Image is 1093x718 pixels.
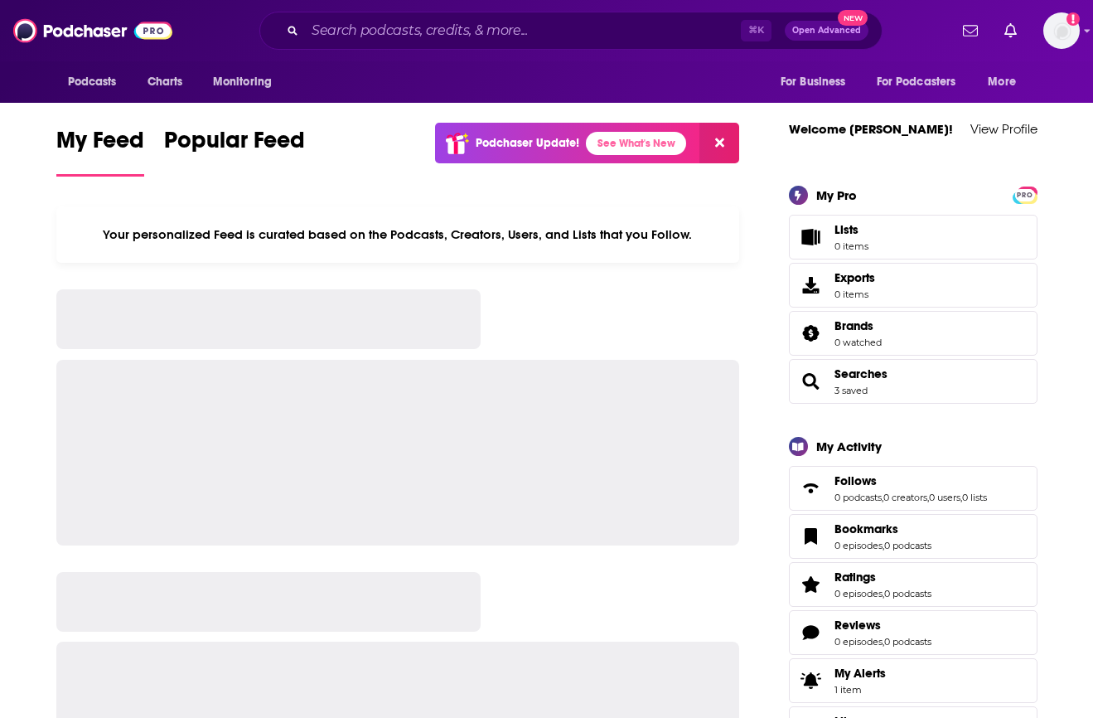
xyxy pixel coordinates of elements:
[834,492,882,503] a: 0 podcasts
[834,366,887,381] a: Searches
[866,66,980,98] button: open menu
[834,522,898,536] span: Bookmarks
[834,570,931,585] a: Ratings
[838,10,868,26] span: New
[884,636,931,648] a: 0 podcasts
[148,70,183,94] span: Charts
[201,66,293,98] button: open menu
[1015,187,1035,200] a: PRO
[213,70,272,94] span: Monitoring
[877,70,956,94] span: For Podcasters
[13,15,172,46] img: Podchaser - Follow, Share and Rate Podcasts
[834,618,881,633] span: Reviews
[834,684,886,696] span: 1 item
[305,17,741,44] input: Search podcasts, credits, & more...
[789,121,953,137] a: Welcome [PERSON_NAME]!
[789,466,1037,511] span: Follows
[834,222,858,237] span: Lists
[834,385,868,396] a: 3 saved
[795,669,828,692] span: My Alerts
[834,588,883,599] a: 0 episodes
[883,492,927,503] a: 0 creators
[56,206,740,263] div: Your personalized Feed is curated based on the Podcasts, Creators, Users, and Lists that you Follow.
[834,618,931,633] a: Reviews
[56,126,144,164] span: My Feed
[259,12,883,50] div: Search podcasts, credits, & more...
[795,226,828,249] span: Lists
[970,121,1037,137] a: View Profile
[976,66,1037,98] button: open menu
[834,522,931,536] a: Bookmarks
[789,215,1037,260] a: Lists
[884,540,931,551] a: 0 podcasts
[884,588,931,599] a: 0 podcasts
[789,311,1037,356] span: Brands
[929,492,960,503] a: 0 users
[834,473,987,488] a: Follows
[769,66,867,98] button: open menu
[785,21,868,41] button: Open AdvancedNew
[56,66,138,98] button: open menu
[586,132,686,155] a: See What's New
[834,289,875,300] span: 0 items
[1043,12,1080,49] span: Logged in as Christina1234
[789,610,1037,655] span: Reviews
[795,621,828,644] a: Reviews
[789,562,1037,607] span: Ratings
[962,492,987,503] a: 0 lists
[834,270,875,285] span: Exports
[882,492,883,503] span: ,
[164,126,305,177] a: Popular Feed
[834,318,873,333] span: Brands
[1043,12,1080,49] button: Show profile menu
[795,477,828,500] a: Follows
[883,540,884,551] span: ,
[792,27,861,35] span: Open Advanced
[834,240,868,252] span: 0 items
[834,337,882,348] a: 0 watched
[56,126,144,177] a: My Feed
[795,322,828,345] a: Brands
[68,70,117,94] span: Podcasts
[834,570,876,585] span: Ratings
[998,17,1023,45] a: Show notifications dropdown
[834,636,883,648] a: 0 episodes
[834,473,877,488] span: Follows
[795,370,828,393] a: Searches
[1066,12,1080,26] svg: Add a profile image
[781,70,846,94] span: For Business
[834,666,886,681] span: My Alerts
[1043,12,1080,49] img: User Profile
[741,20,771,41] span: ⌘ K
[834,540,883,551] a: 0 episodes
[883,636,884,648] span: ,
[834,318,882,333] a: Brands
[789,359,1037,404] span: Searches
[795,525,828,548] a: Bookmarks
[988,70,1016,94] span: More
[816,187,857,203] div: My Pro
[960,492,962,503] span: ,
[1015,189,1035,201] span: PRO
[795,573,828,596] a: Ratings
[789,658,1037,703] a: My Alerts
[795,274,828,297] span: Exports
[789,263,1037,308] a: Exports
[927,492,929,503] span: ,
[789,514,1037,559] span: Bookmarks
[476,136,579,150] p: Podchaser Update!
[137,66,193,98] a: Charts
[164,126,305,164] span: Popular Feed
[834,222,868,237] span: Lists
[956,17,984,45] a: Show notifications dropdown
[883,588,884,599] span: ,
[816,439,882,454] div: My Activity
